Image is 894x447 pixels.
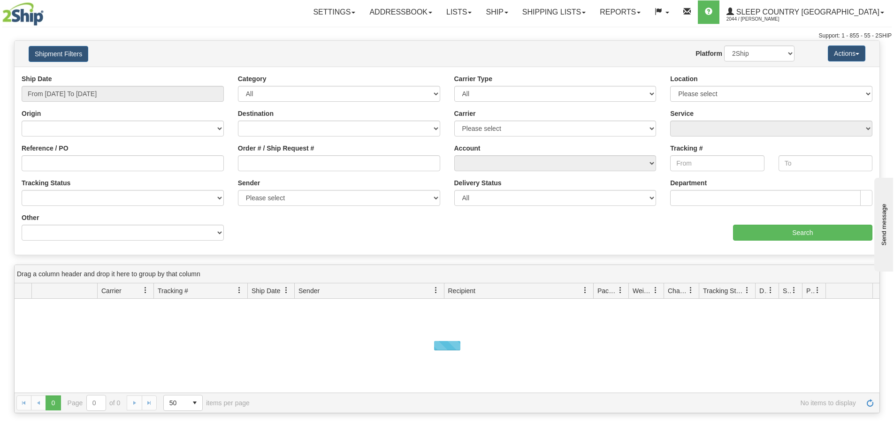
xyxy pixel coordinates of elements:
[163,395,250,411] span: items per page
[298,286,320,295] span: Sender
[454,109,476,118] label: Carrier
[15,265,879,283] div: grid grouping header
[633,286,652,295] span: Weight
[806,286,814,295] span: Pickup Status
[739,282,755,298] a: Tracking Status filter column settings
[2,32,892,40] div: Support: 1 - 855 - 55 - 2SHIP
[22,74,52,83] label: Ship Date
[29,46,88,62] button: Shipment Filters
[759,286,767,295] span: Delivery Status
[779,155,872,171] input: To
[683,282,699,298] a: Charge filter column settings
[733,225,872,241] input: Search
[46,395,61,410] span: Page 0
[187,395,202,410] span: select
[101,286,122,295] span: Carrier
[238,109,274,118] label: Destination
[863,395,878,410] a: Refresh
[648,282,664,298] a: Weight filter column settings
[22,178,70,188] label: Tracking Status
[734,8,879,16] span: Sleep Country [GEOGRAPHIC_DATA]
[670,144,703,153] label: Tracking #
[783,286,791,295] span: Shipment Issues
[828,45,865,61] button: Actions
[593,0,648,24] a: Reports
[670,109,694,118] label: Service
[719,0,891,24] a: Sleep Country [GEOGRAPHIC_DATA] 2044 / [PERSON_NAME]
[278,282,294,298] a: Ship Date filter column settings
[695,49,722,58] label: Platform
[763,282,779,298] a: Delivery Status filter column settings
[7,8,87,15] div: Send message
[231,282,247,298] a: Tracking # filter column settings
[612,282,628,298] a: Packages filter column settings
[703,286,744,295] span: Tracking Status
[22,213,39,222] label: Other
[428,282,444,298] a: Sender filter column settings
[169,398,182,408] span: 50
[22,144,69,153] label: Reference / PO
[670,74,697,83] label: Location
[454,74,492,83] label: Carrier Type
[68,395,121,411] span: Page of 0
[362,0,439,24] a: Addressbook
[2,2,44,26] img: logo2044.jpg
[454,178,502,188] label: Delivery Status
[263,399,856,407] span: No items to display
[138,282,153,298] a: Carrier filter column settings
[238,74,267,83] label: Category
[670,178,707,188] label: Department
[22,109,41,118] label: Origin
[439,0,479,24] a: Lists
[238,144,314,153] label: Order # / Ship Request #
[872,175,893,271] iframe: chat widget
[726,15,797,24] span: 2044 / [PERSON_NAME]
[454,144,481,153] label: Account
[597,286,617,295] span: Packages
[163,395,203,411] span: Page sizes drop down
[238,178,260,188] label: Sender
[306,0,362,24] a: Settings
[252,286,280,295] span: Ship Date
[158,286,188,295] span: Tracking #
[670,155,764,171] input: From
[668,286,688,295] span: Charge
[515,0,593,24] a: Shipping lists
[448,286,475,295] span: Recipient
[810,282,825,298] a: Pickup Status filter column settings
[479,0,515,24] a: Ship
[577,282,593,298] a: Recipient filter column settings
[786,282,802,298] a: Shipment Issues filter column settings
